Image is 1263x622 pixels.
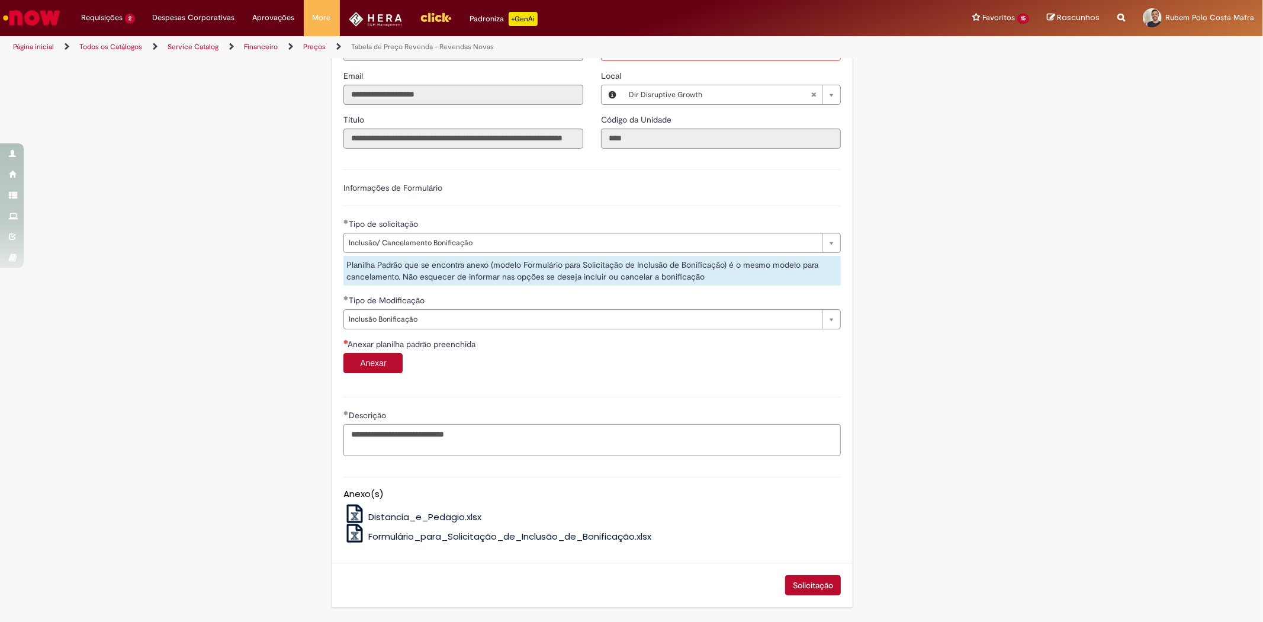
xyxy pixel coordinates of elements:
button: Local, Visualizar este registro Dir Disruptive Growth [602,85,623,104]
span: Dir Disruptive Growth [629,85,811,104]
img: ServiceNow [1,6,62,30]
a: Financeiro [244,42,278,52]
a: Todos os Catálogos [79,42,142,52]
a: Distancia_e_Pedagio.xlsx [343,511,481,523]
span: Tipo de solicitação [349,219,420,229]
label: Somente leitura - Código da Unidade [601,114,674,126]
span: More [313,12,331,24]
img: click_logo_yellow_360x200.png [420,8,452,26]
span: 15 [1017,14,1029,24]
textarea: Descrição [343,424,841,456]
input: Título [343,129,583,149]
button: Anexar [343,353,403,373]
span: Descrição [349,410,388,421]
span: Inclusão Bonificação [349,310,817,329]
ul: Trilhas de página [9,36,833,58]
span: Obrigatório Preenchido [343,296,349,300]
span: Rubem Polo Costa Mafra [1165,12,1254,23]
span: Campo obrigatório [343,339,348,344]
span: Local [601,70,624,81]
span: Inclusão/ Cancelamento Bonificação [349,233,817,252]
span: Rascunhos [1057,12,1100,23]
a: Página inicial [13,42,54,52]
label: Somente leitura - Email [343,70,365,82]
div: Padroniza [470,12,538,26]
span: Obrigatório Preenchido [343,219,349,224]
span: Despesas Corporativas [153,12,235,24]
span: Aprovações [253,12,295,24]
span: Somente leitura - Email [343,70,365,81]
img: HeraLogo.png [349,12,403,27]
span: Favoritos [982,12,1015,24]
label: Somente leitura - Título [343,114,367,126]
span: Obrigatório Preenchido [343,411,349,415]
div: Planilha Padrão que se encontra anexo (modelo Formulário para Solicitação de Inclusão de Bonifica... [343,256,841,286]
input: Email [343,85,583,105]
span: Formulário_para_Solicitação_de_Inclusão_de_Bonificação.xlsx [368,530,651,543]
span: Anexar planilha padrão preenchida [348,339,478,350]
label: Informações de Formulário [343,182,442,193]
a: Preços [303,42,326,52]
p: +GenAi [509,12,538,26]
button: Solicitação [785,575,841,595]
a: Dir Disruptive GrowthLimpar campo Local [623,85,840,104]
span: Tipo de Modificação [349,295,427,306]
a: Tabela de Preço Revenda - Revendas Novas [351,42,494,52]
a: Formulário_para_Solicitação_de_Inclusão_de_Bonificação.xlsx [343,530,651,543]
span: Distancia_e_Pedagio.xlsx [368,511,481,523]
a: Rascunhos [1047,12,1100,24]
h5: Anexo(s) [343,489,841,499]
abbr: Limpar campo Local [805,85,822,104]
input: Código da Unidade [601,129,841,149]
span: Requisições [81,12,123,24]
span: 2 [125,14,135,24]
a: Service Catalog [168,42,218,52]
